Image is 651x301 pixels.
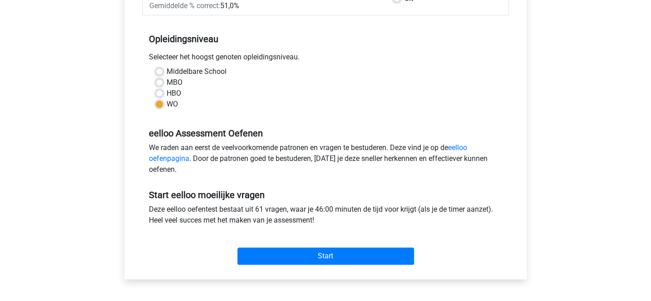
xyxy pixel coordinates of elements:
input: Start [237,248,414,265]
div: 51,0% [143,0,386,11]
div: We raden aan eerst de veelvoorkomende patronen en vragen te bestuderen. Deze vind je op de . Door... [142,142,509,179]
label: WO [167,99,178,110]
h5: Start eelloo moeilijke vragen [149,189,502,200]
div: Deze eelloo oefentest bestaat uit 61 vragen, waar je 46:00 minuten de tijd voor krijgt (als je de... [142,204,509,229]
label: MBO [167,77,182,88]
h5: Opleidingsniveau [149,30,502,48]
span: Gemiddelde % correct: [149,1,220,10]
label: Middelbare School [167,66,227,77]
label: HBO [167,88,181,99]
div: Selecteer het hoogst genoten opleidingsniveau. [142,52,509,66]
h5: eelloo Assessment Oefenen [149,128,502,139]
